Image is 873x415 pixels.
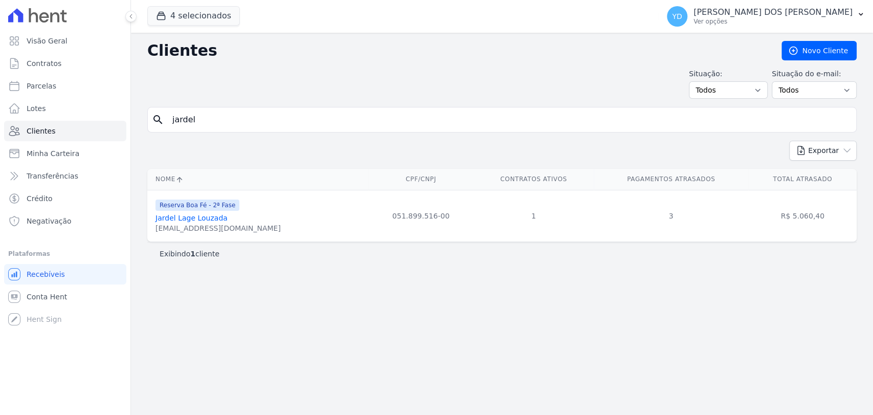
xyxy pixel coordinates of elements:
[368,169,474,190] th: CPF/CNPJ
[27,171,78,181] span: Transferências
[4,264,126,285] a: Recebíveis
[474,190,594,242] td: 1
[155,200,239,211] span: Reserva Boa Fé - 2ª Fase
[27,58,61,69] span: Contratos
[27,269,65,279] span: Recebíveis
[4,98,126,119] a: Lotes
[4,188,126,209] a: Crédito
[689,69,768,79] label: Situação:
[27,193,53,204] span: Crédito
[8,248,122,260] div: Plataformas
[4,166,126,186] a: Transferências
[594,169,748,190] th: Pagamentos Atrasados
[190,250,195,258] b: 1
[594,190,748,242] td: 3
[772,69,857,79] label: Situação do e-mail:
[4,287,126,307] a: Conta Hent
[672,13,682,20] span: YD
[27,81,56,91] span: Parcelas
[693,17,853,26] p: Ver opções
[4,211,126,231] a: Negativação
[27,292,67,302] span: Conta Hent
[147,6,240,26] button: 4 selecionados
[4,31,126,51] a: Visão Geral
[27,36,68,46] span: Visão Geral
[147,169,368,190] th: Nome
[155,214,228,222] a: Jardel Lage Louzada
[693,7,853,17] p: [PERSON_NAME] DOS [PERSON_NAME]
[781,41,857,60] a: Novo Cliente
[27,103,46,114] span: Lotes
[160,249,219,259] p: Exibindo cliente
[166,110,852,130] input: Buscar por nome, CPF ou e-mail
[147,41,765,60] h2: Clientes
[368,190,474,242] td: 051.899.516-00
[748,190,857,242] td: R$ 5.060,40
[27,216,72,226] span: Negativação
[4,53,126,74] a: Contratos
[659,2,873,31] button: YD [PERSON_NAME] DOS [PERSON_NAME] Ver opções
[789,141,857,161] button: Exportar
[155,223,281,233] div: [EMAIL_ADDRESS][DOMAIN_NAME]
[4,143,126,164] a: Minha Carteira
[152,114,164,126] i: search
[474,169,594,190] th: Contratos Ativos
[27,126,55,136] span: Clientes
[4,121,126,141] a: Clientes
[27,148,79,159] span: Minha Carteira
[4,76,126,96] a: Parcelas
[748,169,857,190] th: Total Atrasado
